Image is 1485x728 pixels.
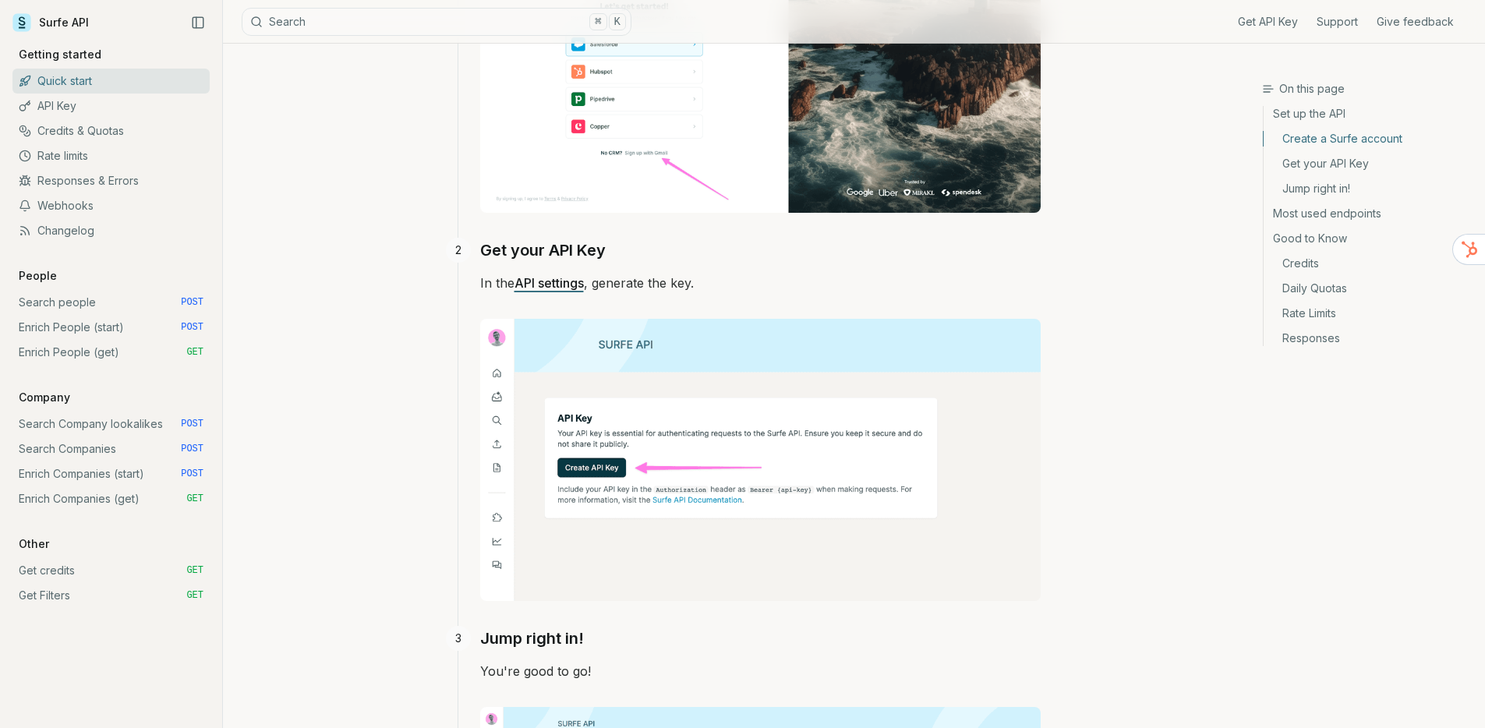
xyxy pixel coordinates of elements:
[1264,176,1473,201] a: Jump right in!
[1377,14,1454,30] a: Give feedback
[1264,251,1473,276] a: Credits
[480,319,1041,601] img: Image
[12,290,210,315] a: Search people POST
[12,193,210,218] a: Webhooks
[12,168,210,193] a: Responses & Errors
[12,218,210,243] a: Changelog
[1264,106,1473,126] a: Set up the API
[1264,226,1473,251] a: Good to Know
[480,238,606,263] a: Get your API Key
[181,418,203,430] span: POST
[12,315,210,340] a: Enrich People (start) POST
[12,583,210,608] a: Get Filters GET
[12,94,210,118] a: API Key
[12,412,210,436] a: Search Company lookalikes POST
[12,536,55,552] p: Other
[186,11,210,34] button: Collapse Sidebar
[1264,126,1473,151] a: Create a Surfe account
[1238,14,1298,30] a: Get API Key
[12,558,210,583] a: Get credits GET
[12,390,76,405] p: Company
[186,589,203,602] span: GET
[12,486,210,511] a: Enrich Companies (get) GET
[12,118,210,143] a: Credits & Quotas
[181,468,203,480] span: POST
[12,69,210,94] a: Quick start
[480,660,1041,682] p: You're good to go!
[12,436,210,461] a: Search Companies POST
[242,8,631,36] button: Search⌘K
[12,340,210,365] a: Enrich People (get) GET
[514,275,584,291] a: API settings
[609,13,626,30] kbd: K
[12,47,108,62] p: Getting started
[1264,326,1473,346] a: Responses
[186,493,203,505] span: GET
[1262,81,1473,97] h3: On this page
[1264,301,1473,326] a: Rate Limits
[12,11,89,34] a: Surfe API
[12,268,63,284] p: People
[12,461,210,486] a: Enrich Companies (start) POST
[480,626,584,651] a: Jump right in!
[186,564,203,577] span: GET
[181,443,203,455] span: POST
[480,272,1041,601] p: In the , generate the key.
[181,296,203,309] span: POST
[181,321,203,334] span: POST
[12,143,210,168] a: Rate limits
[1264,151,1473,176] a: Get your API Key
[1264,276,1473,301] a: Daily Quotas
[1317,14,1358,30] a: Support
[1264,201,1473,226] a: Most used endpoints
[589,13,606,30] kbd: ⌘
[186,346,203,359] span: GET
